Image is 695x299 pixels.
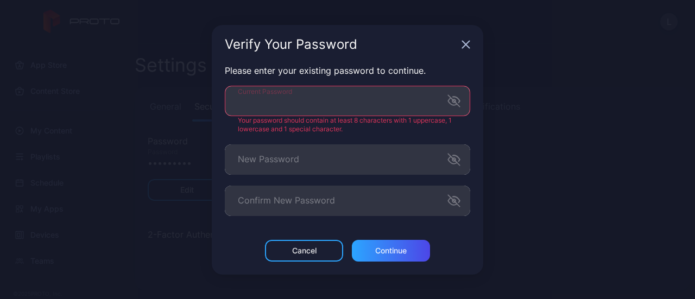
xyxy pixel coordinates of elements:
[225,64,470,77] p: Please enter your existing password to continue.
[447,153,460,166] button: New Password
[225,38,457,51] div: Verify Your Password
[225,144,470,175] input: New Password
[292,246,317,255] div: Cancel
[225,116,470,133] div: Your password should contain at least 8 characters with 1 uppercase, 1 lowercase and 1 special ch...
[447,194,460,207] button: Confirm New Password
[225,186,470,216] input: Confirm New Password
[375,246,407,255] div: Continue
[352,240,430,262] button: Continue
[265,240,343,262] button: Cancel
[225,86,470,116] input: Current Password
[447,94,460,107] button: Current Password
